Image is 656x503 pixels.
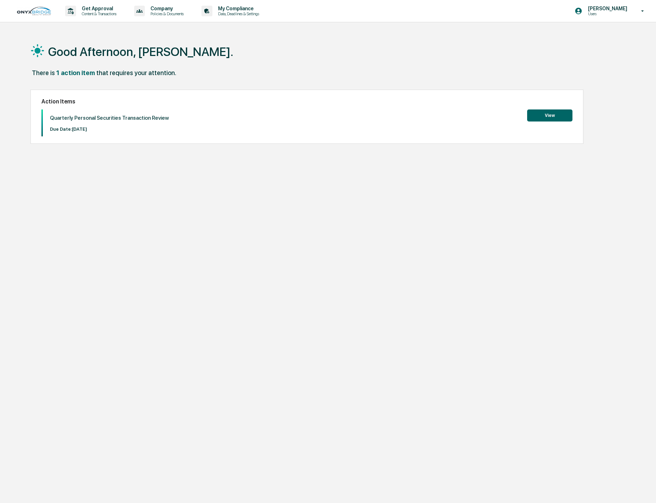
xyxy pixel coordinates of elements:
[50,115,169,121] p: Quarterly Personal Securities Transaction Review
[56,69,95,77] div: 1 action item
[145,11,187,16] p: Policies & Documents
[527,112,572,118] a: View
[582,11,631,16] p: Users
[41,98,573,105] h2: Action Items
[582,6,631,11] p: [PERSON_NAME]
[32,69,55,77] div: There is
[50,126,169,132] p: Due Date: [DATE]
[212,6,263,11] p: My Compliance
[212,11,263,16] p: Data, Deadlines & Settings
[48,45,233,59] h1: Good Afternoon, [PERSON_NAME].
[527,109,572,121] button: View
[145,6,187,11] p: Company
[17,7,51,15] img: logo
[76,11,120,16] p: Content & Transactions
[96,69,176,77] div: that requires your attention.
[76,6,120,11] p: Get Approval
